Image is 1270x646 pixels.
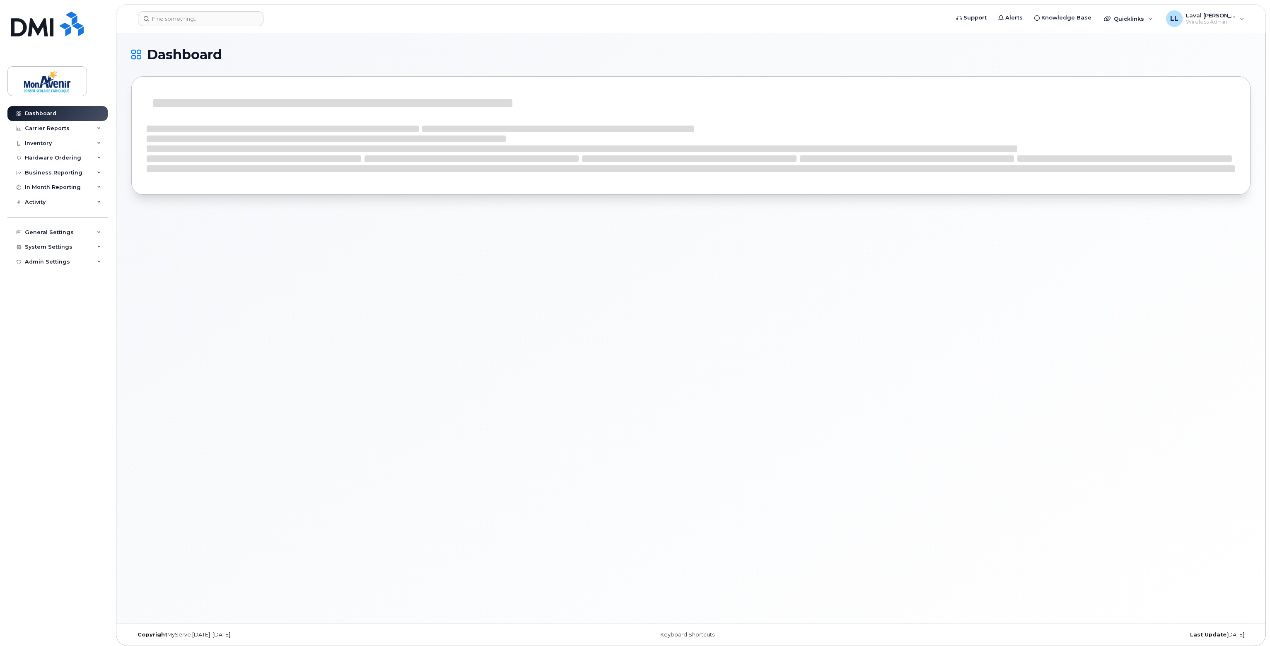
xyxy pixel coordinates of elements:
[131,631,505,638] div: MyServe [DATE]–[DATE]
[138,631,167,638] strong: Copyright
[877,631,1251,638] div: [DATE]
[1190,631,1227,638] strong: Last Update
[147,48,222,61] span: Dashboard
[660,631,715,638] a: Keyboard Shortcuts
